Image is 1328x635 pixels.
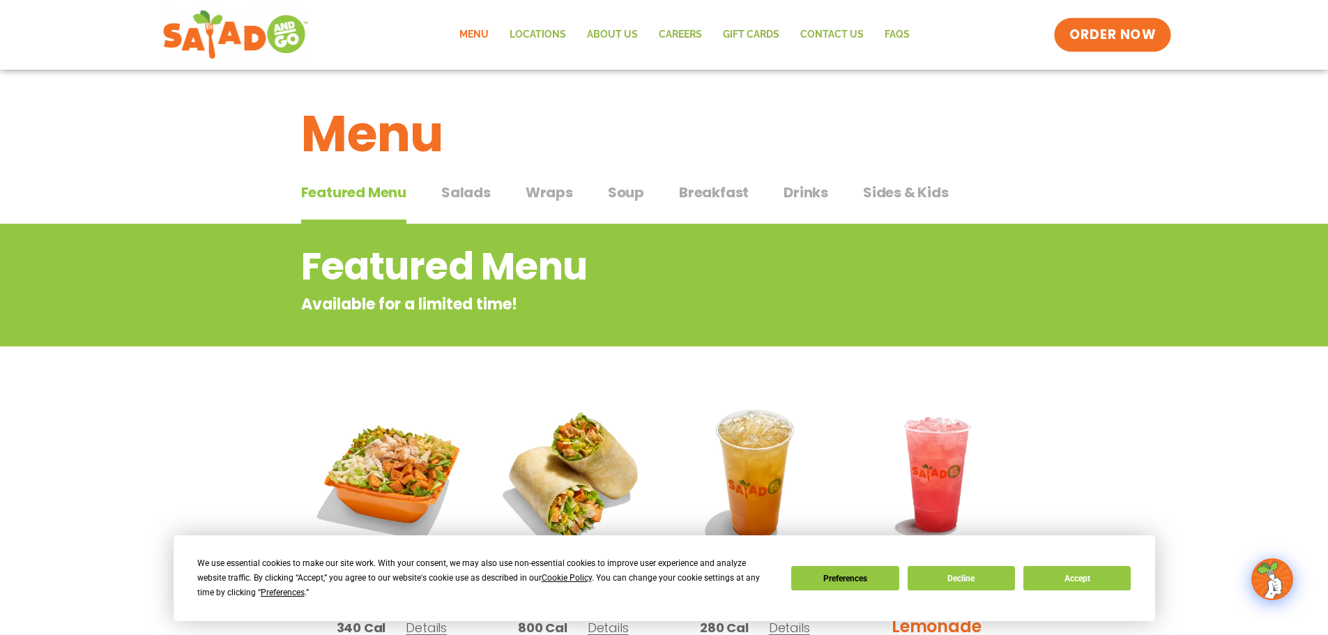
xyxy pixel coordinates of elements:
span: Breakfast [679,182,749,203]
span: ORDER NOW [1069,26,1156,44]
div: Cookie Consent Prompt [174,535,1155,621]
img: new-SAG-logo-768×292 [162,7,310,63]
a: Locations [499,19,577,51]
span: Salads [441,182,491,203]
img: Product photo for Apple Cider Lemonade [675,394,836,555]
button: Preferences [791,566,899,590]
span: Drinks [784,182,828,203]
h1: Menu [301,96,1028,171]
a: Menu [449,19,499,51]
h2: Featured Menu [301,238,915,295]
span: Featured Menu [301,182,406,203]
button: Accept [1023,566,1131,590]
a: Careers [648,19,712,51]
img: Product photo for Southwest Harvest Wrap [493,394,654,555]
span: Cookie Policy [542,573,592,583]
span: Wraps [526,182,573,203]
div: Tabbed content [301,177,1028,224]
p: Available for a limited time! [301,293,915,316]
span: Sides & Kids [863,182,949,203]
span: Preferences [261,588,305,597]
img: Product photo for Southwest Harvest Salad [312,394,473,555]
a: About Us [577,19,648,51]
span: Soup [608,182,644,203]
a: FAQs [874,19,920,51]
a: ORDER NOW [1054,18,1171,52]
img: Product photo for Blackberry Bramble Lemonade [856,394,1017,555]
div: We use essential cookies to make our site work. With your consent, we may also use non-essential ... [197,556,774,600]
a: GIFT CARDS [712,19,790,51]
button: Decline [908,566,1015,590]
nav: Menu [449,19,920,51]
a: Contact Us [790,19,874,51]
img: wpChatIcon [1253,560,1292,599]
